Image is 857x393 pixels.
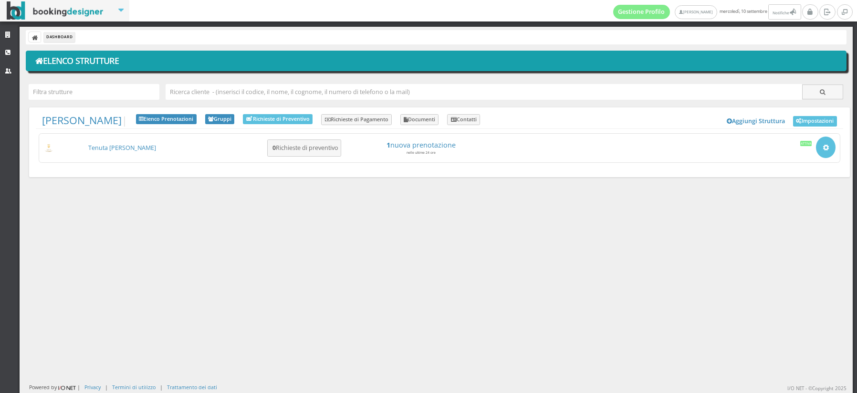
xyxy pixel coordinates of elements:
[267,139,341,157] button: 0Richieste di preventivo
[7,1,104,20] img: BookingDesigner.com
[167,383,217,391] a: Trattamento dei dati
[722,114,791,128] a: Aggiungi Struttura
[29,383,80,392] div: Powered by |
[43,144,54,152] img: c17ce5f8a98d11e9805da647fc135771_max100.png
[32,53,840,69] h1: Elenco Strutture
[407,150,436,155] small: nelle ultime 24 ore
[84,383,101,391] a: Privacy
[243,114,313,124] a: Richieste di Preventivo
[793,116,837,127] a: Impostazioni
[44,32,75,42] li: Dashboard
[29,84,159,100] input: Filtra strutture
[105,383,108,391] div: |
[800,141,812,146] div: Attiva
[112,383,156,391] a: Termini di utilizzo
[321,114,392,126] a: Richieste di Pagamento
[613,4,803,20] span: mercoledì, 10 settembre
[160,383,163,391] div: |
[768,4,801,20] button: Notifiche
[205,114,235,125] a: Gruppi
[447,114,480,126] a: Contatti
[57,384,77,392] img: ionet_small_logo.png
[42,114,127,127] span: |
[136,114,197,125] a: Elenco Prenotazioni
[387,140,390,149] strong: 1
[270,144,338,151] h5: Richieste di preventivo
[348,141,494,149] a: 1nuova prenotazione
[675,5,717,19] a: [PERSON_NAME]
[88,144,156,152] a: Tenuta [PERSON_NAME]
[42,113,122,127] a: [PERSON_NAME]
[272,144,276,152] b: 0
[166,84,802,100] input: Ricerca cliente - (inserisci il codice, il nome, il cognome, il numero di telefono o la mail)
[400,114,439,126] a: Documenti
[613,5,670,19] a: Gestione Profilo
[348,141,494,149] h4: nuova prenotazione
